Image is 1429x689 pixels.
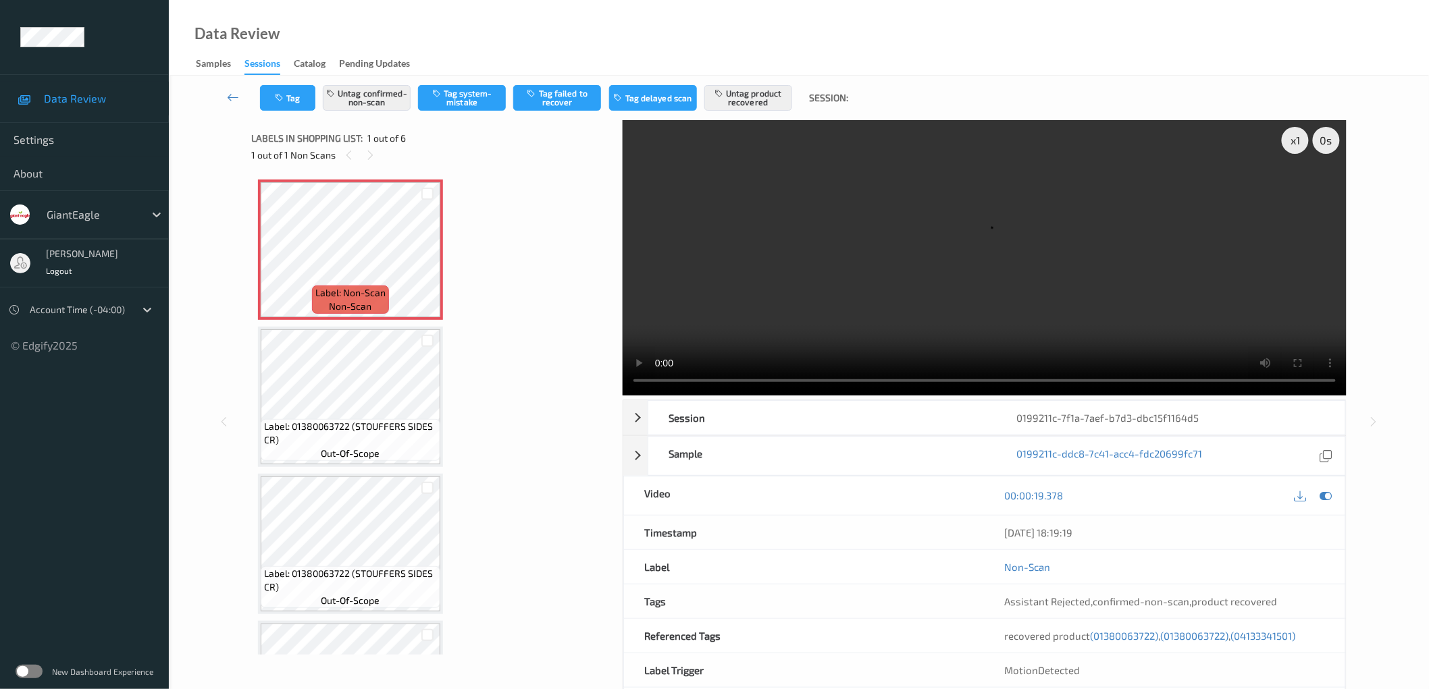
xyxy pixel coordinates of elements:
[251,146,613,163] div: 1 out of 1 Non Scans
[623,400,1346,435] div: Session0199211c-7f1a-7aef-b7d3-dbc15f1164d5
[1231,630,1296,642] span: (04133341501)
[1192,595,1278,607] span: product recovered
[624,550,985,584] div: Label
[196,57,231,74] div: Samples
[251,132,363,145] span: Labels in shopping list:
[997,401,1345,435] div: 0199211c-7f1a-7aef-b7d3-dbc15f1164d5
[244,55,294,75] a: Sessions
[367,132,406,145] span: 1 out of 6
[1017,447,1203,465] a: 0199211c-ddc8-7c41-acc4-fdc20699fc71
[196,55,244,74] a: Samples
[1005,560,1051,574] a: Non-Scan
[1313,127,1340,154] div: 0 s
[1091,630,1159,642] span: (01380063722)
[624,476,985,515] div: Video
[1005,630,1296,642] span: recovered product , ,
[623,436,1346,476] div: Sample0199211c-ddc8-7c41-acc4-fdc20699fc71
[339,55,423,74] a: Pending Updates
[1093,595,1190,607] span: confirmed-non-scan
[513,85,601,111] button: Tag failed to recover
[339,57,410,74] div: Pending Updates
[418,85,506,111] button: Tag system-mistake
[809,91,848,105] span: Session:
[648,401,997,435] div: Session
[1005,595,1278,607] span: , ,
[294,55,339,74] a: Catalog
[624,653,985,687] div: Label Trigger
[1282,127,1309,154] div: x 1
[609,85,697,111] button: Tag delayed scan
[194,27,280,40] div: Data Review
[1005,595,1091,607] span: Assistant Rejected
[260,85,315,111] button: Tag
[624,619,985,653] div: Referenced Tags
[330,300,372,313] span: non-scan
[1005,489,1064,502] a: 00:00:19.378
[1161,630,1229,642] span: (01380063722)
[264,420,437,447] span: Label: 01380063722 (STOUFFERS SIDES CR)
[624,584,985,618] div: Tags
[704,85,792,111] button: Untag product recovered
[315,286,386,300] span: Label: Non-Scan
[648,437,997,475] div: Sample
[321,594,380,607] span: out-of-scope
[321,447,380,460] span: out-of-scope
[294,57,326,74] div: Catalog
[244,57,280,75] div: Sessions
[624,516,985,549] div: Timestamp
[985,653,1345,687] div: MotionDetected
[1005,526,1325,539] div: [DATE] 18:19:19
[264,567,437,594] span: Label: 01380063722 (STOUFFERS SIDES CR)
[323,85,411,111] button: Untag confirmed-non-scan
